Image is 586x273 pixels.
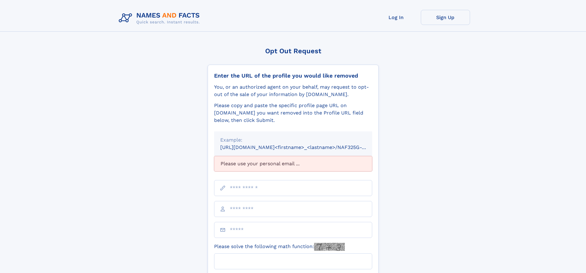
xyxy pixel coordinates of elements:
div: Example: [220,136,366,144]
div: You, or an authorized agent on your behalf, may request to opt-out of the sale of your informatio... [214,83,372,98]
div: Enter the URL of the profile you would like removed [214,72,372,79]
div: Opt Out Request [208,47,379,55]
small: [URL][DOMAIN_NAME]<firstname>_<lastname>/NAF325G-xxxxxxxx [220,144,384,150]
div: Please use your personal email ... [214,156,372,171]
img: Logo Names and Facts [116,10,205,26]
a: Log In [372,10,421,25]
a: Sign Up [421,10,470,25]
label: Please solve the following math function: [214,243,345,251]
div: Please copy and paste the specific profile page URL on [DOMAIN_NAME] you want removed into the Pr... [214,102,372,124]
